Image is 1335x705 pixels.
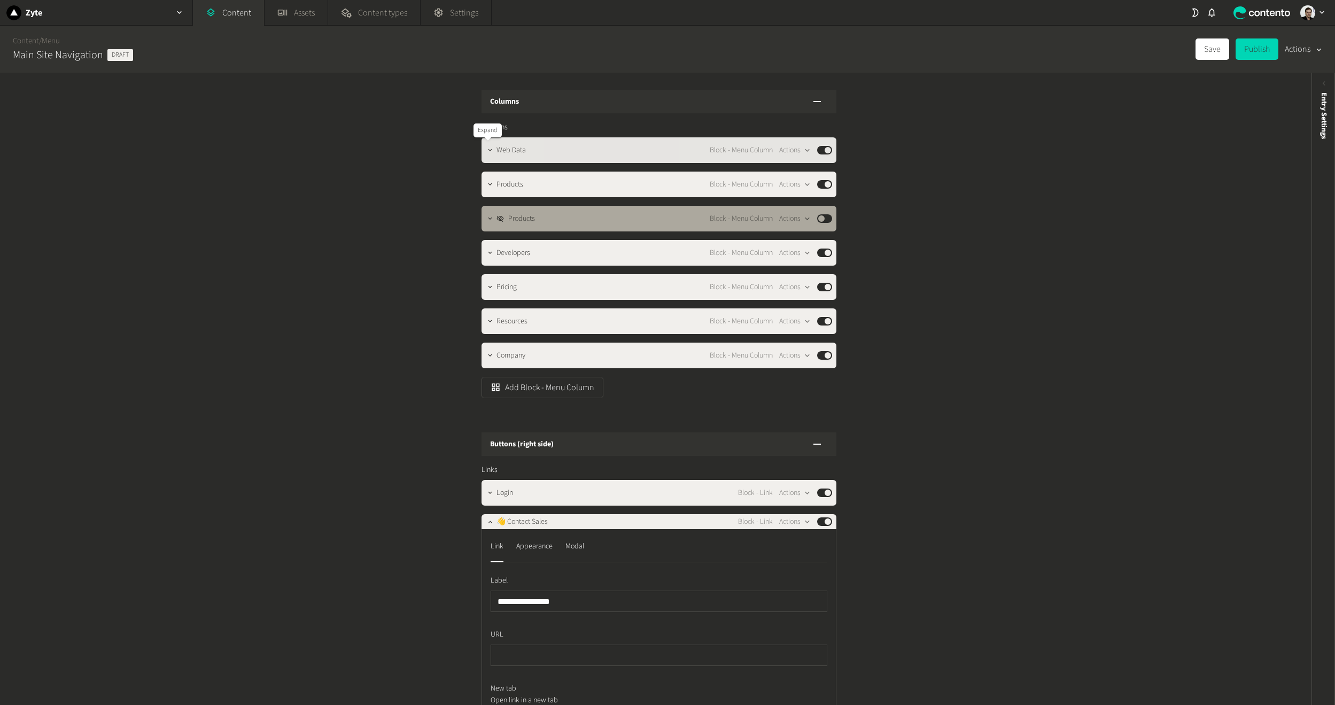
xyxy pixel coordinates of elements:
[1285,38,1322,60] button: Actions
[1196,38,1229,60] button: Save
[482,122,508,133] span: Columns
[710,316,773,327] span: Block - Menu Column
[107,49,133,61] span: Draft
[496,247,530,259] span: Developers
[565,538,584,555] div: Modal
[491,683,516,694] span: New tab
[516,538,553,555] div: Appearance
[358,6,407,19] span: Content types
[496,282,517,293] span: Pricing
[779,212,811,225] button: Actions
[1236,38,1278,60] button: Publish
[779,486,811,499] button: Actions
[496,487,513,499] span: Login
[779,515,811,528] button: Actions
[779,349,811,362] button: Actions
[491,629,503,640] span: URL
[508,213,535,224] span: Products
[491,575,508,586] span: Label
[779,178,811,191] button: Actions
[738,487,773,499] span: Block - Link
[42,35,60,47] a: Menu
[39,35,42,47] span: /
[710,350,773,361] span: Block - Menu Column
[496,350,525,361] span: Company
[482,377,603,398] button: Add Block - Menu Column
[496,145,526,156] span: Web Data
[779,315,811,328] button: Actions
[1300,5,1315,20] img: Vinicius Machado
[13,35,39,47] a: Content
[710,145,773,156] span: Block - Menu Column
[1318,92,1330,139] span: Entry Settings
[491,538,503,555] div: Link
[474,123,502,137] div: Expand
[779,144,811,157] button: Actions
[710,247,773,259] span: Block - Menu Column
[496,516,548,528] span: 👋 Contact Sales
[779,246,811,259] button: Actions
[482,464,498,476] span: Links
[710,179,773,190] span: Block - Menu Column
[779,281,811,293] button: Actions
[13,47,103,63] h2: Main Site Navigation
[496,316,527,327] span: Resources
[496,179,523,190] span: Products
[490,439,554,450] h3: Buttons (right side)
[738,516,773,528] span: Block - Link
[6,5,21,20] img: Zyte
[710,213,773,224] span: Block - Menu Column
[490,96,519,107] h3: Columns
[710,282,773,293] span: Block - Menu Column
[450,6,478,19] span: Settings
[26,6,42,19] h2: Zyte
